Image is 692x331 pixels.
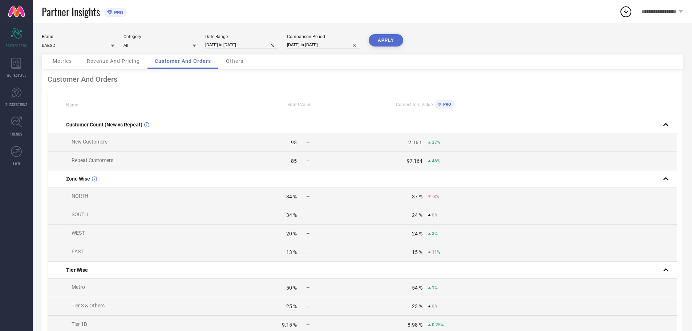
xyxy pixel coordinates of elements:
[306,322,309,327] span: —
[72,139,108,145] span: New Customers
[72,193,88,199] span: NORTH
[42,34,114,39] div: Brand
[432,231,438,236] span: 3%
[124,34,196,39] div: Category
[286,194,297,199] div: 34 %
[432,213,438,218] span: 0%
[291,140,297,145] div: 93
[286,212,297,218] div: 34 %
[412,231,422,237] div: 24 %
[412,249,422,255] div: 15 %
[205,34,278,39] div: Date Range
[205,41,278,49] input: Select date range
[66,176,90,182] span: Zone Wise
[306,250,309,255] span: —
[72,249,84,254] span: EAST
[72,321,87,327] span: Tier 1B
[412,285,422,291] div: 54 %
[306,194,309,199] span: —
[72,303,105,308] span: Tier 3 & Others
[286,231,297,237] div: 20 %
[287,102,311,107] span: Brand Value
[306,231,309,236] span: —
[412,212,422,218] div: 24 %
[53,58,72,64] span: Metrics
[396,102,433,107] span: Competitors Value
[286,303,297,309] div: 25 %
[42,4,100,19] span: Partner Insights
[287,34,360,39] div: Comparison Period
[286,249,297,255] div: 13 %
[306,213,309,218] span: —
[408,322,422,328] div: 8.98 %
[287,41,360,49] input: Select comparison period
[412,194,422,199] div: 37 %
[432,140,440,145] span: 37%
[282,322,297,328] div: 9.15 %
[432,304,438,309] span: 0%
[7,72,27,78] span: WORKSPACE
[432,158,440,164] span: 46%
[72,230,85,236] span: WEST
[306,304,309,309] span: —
[407,158,422,164] div: 97,164
[369,34,403,47] button: APPLY
[10,131,23,137] span: TRENDS
[13,161,20,166] span: FWD
[66,122,142,128] span: Customer Count (New vs Repeat)
[72,211,88,217] span: SOUTH
[306,285,309,290] span: —
[5,102,28,107] span: SUGGESTIONS
[306,140,309,145] span: —
[72,157,113,163] span: Repeat Customers
[441,102,451,107] span: PRO
[432,194,439,199] span: -3%
[412,303,422,309] div: 23 %
[286,285,297,291] div: 50 %
[432,322,444,327] span: 0.25%
[66,102,78,108] span: Name
[619,5,632,18] div: Open download list
[155,58,211,64] span: Customer And Orders
[432,285,438,290] span: 1%
[87,58,140,64] span: Revenue And Pricing
[112,10,123,15] span: PRO
[226,58,243,64] span: Others
[291,158,297,164] div: 85
[6,43,27,48] span: SCORECARDS
[408,140,422,145] div: 2.16 L
[48,75,677,84] div: Customer And Orders
[72,284,85,290] span: Metro
[432,250,440,255] span: 11%
[306,158,309,164] span: —
[66,267,88,273] span: Tier Wise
